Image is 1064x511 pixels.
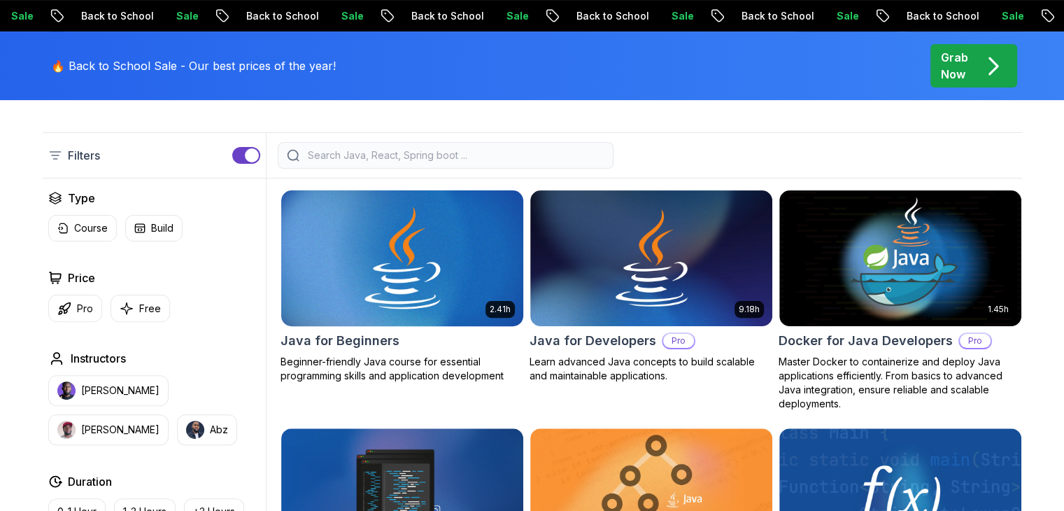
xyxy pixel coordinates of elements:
p: Learn advanced Java concepts to build scalable and maintainable applications. [530,355,773,383]
a: Java for Beginners card2.41hJava for BeginnersBeginner-friendly Java course for essential program... [281,190,524,383]
img: Docker for Java Developers card [779,190,1021,326]
button: Build [125,215,183,241]
p: Back to School [728,9,823,23]
button: instructor img[PERSON_NAME] [48,414,169,445]
button: Free [111,295,170,322]
p: Back to School [893,9,988,23]
h2: Duration [68,473,112,490]
p: Sale [988,9,1033,23]
button: Course [48,215,117,241]
p: Sale [492,9,537,23]
img: instructor img [186,421,204,439]
p: Course [74,221,108,235]
p: Back to School [67,9,162,23]
p: 🔥 Back to School Sale - Our best prices of the year! [51,57,336,74]
p: Sale [658,9,702,23]
p: Back to School [232,9,327,23]
img: Java for Developers card [530,190,772,326]
img: Java for Beginners card [275,187,529,329]
p: Back to School [562,9,658,23]
p: Beginner-friendly Java course for essential programming skills and application development [281,355,524,383]
button: instructor img[PERSON_NAME] [48,375,169,406]
p: [PERSON_NAME] [81,423,159,437]
p: Back to School [397,9,492,23]
h2: Docker for Java Developers [779,331,953,351]
p: [PERSON_NAME] [81,384,159,398]
h2: Type [68,190,95,206]
p: 1.45h [988,304,1009,315]
p: Grab Now [941,49,968,83]
p: 9.18h [739,304,760,315]
p: Pro [960,334,991,348]
button: Pro [48,295,102,322]
a: Java for Developers card9.18hJava for DevelopersProLearn advanced Java concepts to build scalable... [530,190,773,383]
p: Sale [327,9,372,23]
h2: Java for Developers [530,331,656,351]
p: Sale [823,9,867,23]
h2: Java for Beginners [281,331,399,351]
a: Docker for Java Developers card1.45hDocker for Java DevelopersProMaster Docker to containerize an... [779,190,1022,411]
p: Build [151,221,173,235]
h2: Instructors [71,350,126,367]
button: instructor imgAbz [177,414,237,445]
img: instructor img [57,381,76,400]
p: Abz [210,423,228,437]
h2: Price [68,269,95,286]
input: Search Java, React, Spring boot ... [305,148,604,162]
p: Master Docker to containerize and deploy Java applications efficiently. From basics to advanced J... [779,355,1022,411]
img: instructor img [57,421,76,439]
p: Pro [663,334,694,348]
p: Free [139,302,161,316]
p: 2.41h [490,304,511,315]
p: Sale [162,9,207,23]
p: Pro [77,302,93,316]
p: Filters [68,147,100,164]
